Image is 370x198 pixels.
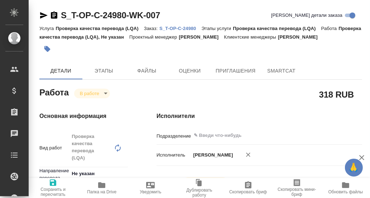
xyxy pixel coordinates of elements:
[157,112,362,120] h4: Исполнители
[321,178,370,198] button: Обновить файлы
[44,66,78,75] span: Детали
[277,187,317,197] span: Скопировать мини-бриф
[39,11,48,20] button: Скопировать ссылку для ЯМессенджера
[175,178,224,198] button: Дублировать работу
[348,160,360,175] span: 🙏
[233,26,321,31] p: Проверка качества перевода (LQA)
[319,88,354,100] h2: 318 RUB
[129,34,179,40] p: Проектный менеджер
[74,89,110,98] div: В работе
[159,26,201,31] p: S_T-OP-C-24980
[271,12,342,19] span: [PERSON_NAME] детали заказа
[124,173,125,174] button: Open
[341,135,342,136] button: Open
[61,10,160,20] a: S_T-OP-C-24980-WK-007
[39,26,56,31] p: Услуга
[179,188,219,198] span: Дублировать работу
[130,66,164,75] span: Файлы
[144,26,159,31] p: Заказ:
[87,66,121,75] span: Этапы
[264,66,299,75] span: SmartCat
[191,152,233,159] p: [PERSON_NAME]
[328,189,363,194] span: Обновить файлы
[278,34,323,40] p: [PERSON_NAME]
[157,152,191,159] p: Исполнитель
[224,34,278,40] p: Клиентские менеджеры
[273,178,321,198] button: Скопировать мини-бриф
[78,90,101,96] button: В работе
[77,178,126,198] button: Папка на Drive
[183,177,227,187] div: В работе
[179,34,224,40] p: [PERSON_NAME]
[39,41,55,57] button: Добавить тэг
[202,26,233,31] p: Этапы услуги
[229,189,267,194] span: Скопировать бриф
[39,112,128,120] h4: Основная информация
[126,178,175,198] button: Уведомить
[87,189,116,194] span: Папка на Drive
[240,147,256,163] button: Удалить исполнителя
[33,187,73,197] span: Сохранить и пересчитать
[224,178,273,198] button: Скопировать бриф
[39,85,69,98] h2: Работа
[345,159,363,177] button: 🙏
[159,25,201,31] a: S_T-OP-C-24980
[50,11,58,20] button: Скопировать ссылку
[157,133,191,140] p: Подразделение
[321,26,339,31] p: Работа
[173,66,207,75] span: Оценки
[39,167,69,182] p: Направление перевода
[56,26,144,31] p: Проверка качества перевода (LQA)
[140,189,161,194] span: Уведомить
[39,144,69,152] p: Вид работ
[193,131,319,140] input: ✎ Введи что-нибудь
[216,66,256,75] span: Приглашения
[29,178,77,198] button: Сохранить и пересчитать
